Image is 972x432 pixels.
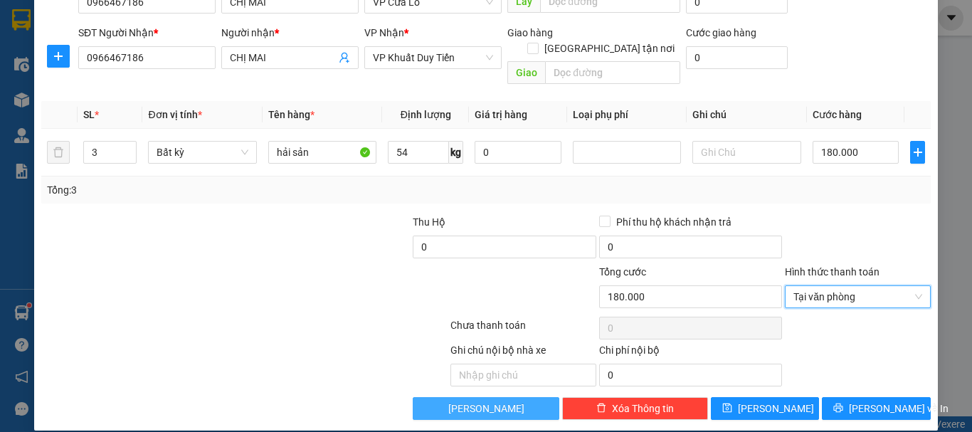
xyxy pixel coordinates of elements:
[686,46,788,69] input: Cước giao hàng
[612,401,674,416] span: Xóa Thông tin
[687,101,806,129] th: Ghi chú
[596,403,606,414] span: delete
[686,27,756,38] label: Cước giao hàng
[83,109,95,120] span: SL
[567,101,687,129] th: Loại phụ phí
[18,18,89,89] img: logo.jpg
[475,141,561,164] input: 0
[449,141,463,164] span: kg
[47,45,70,68] button: plus
[373,47,493,68] span: VP Khuất Duy Tiến
[813,109,862,120] span: Cước hàng
[562,397,708,420] button: deleteXóa Thông tin
[448,401,524,416] span: [PERSON_NAME]
[599,266,646,278] span: Tổng cước
[364,27,404,38] span: VP Nhận
[738,401,814,416] span: [PERSON_NAME]
[793,286,922,307] span: Tại văn phòng
[268,109,315,120] span: Tên hàng
[599,342,782,364] div: Chi phí nội bộ
[450,342,596,364] div: Ghi chú nội bộ nhà xe
[692,141,801,164] input: Ghi Chú
[910,141,925,164] button: plus
[48,51,69,62] span: plus
[47,182,376,198] div: Tổng: 3
[18,103,158,127] b: GỬI : VP Cửa Lò
[611,214,737,230] span: Phí thu hộ khách nhận trả
[545,61,680,84] input: Dọc đường
[833,403,843,414] span: printer
[413,397,559,420] button: [PERSON_NAME]
[413,216,445,228] span: Thu Hộ
[722,403,732,414] span: save
[539,41,680,56] span: [GEOGRAPHIC_DATA] tận nơi
[449,317,598,342] div: Chưa thanh toán
[268,141,376,164] input: VD: Bàn, Ghế
[133,53,595,70] li: Hotline: 02386655777, 02462925925, 0944789456
[507,27,553,38] span: Giao hàng
[47,141,70,164] button: delete
[785,266,879,278] label: Hình thức thanh toán
[148,109,201,120] span: Đơn vị tính
[849,401,949,416] span: [PERSON_NAME] và In
[133,35,595,53] li: [PERSON_NAME], [PERSON_NAME]
[822,397,931,420] button: printer[PERSON_NAME] và In
[221,25,359,41] div: Người nhận
[450,364,596,386] input: Nhập ghi chú
[711,397,820,420] button: save[PERSON_NAME]
[339,52,350,63] span: user-add
[507,61,545,84] span: Giao
[911,147,924,158] span: plus
[475,109,527,120] span: Giá trị hàng
[401,109,451,120] span: Định lượng
[157,142,248,163] span: Bất kỳ
[78,25,216,41] div: SĐT Người Nhận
